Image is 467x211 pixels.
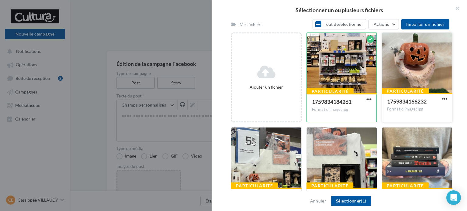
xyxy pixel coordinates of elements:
[240,22,262,28] div: Mes fichiers
[308,197,329,205] button: Annuler
[401,19,449,29] button: Importer un fichier
[231,182,278,189] div: Particularité
[331,196,371,206] button: Sélectionner(1)
[234,84,298,90] div: Ajouter un fichier
[313,19,366,29] button: Tout désélectionner
[382,182,429,189] div: Particularité
[306,182,353,189] div: Particularité
[446,190,461,205] div: Open Intercom Messenger
[374,22,389,27] span: Actions
[387,107,447,112] div: Format d'image: jpg
[368,19,399,29] button: Actions
[361,198,366,203] span: (1)
[307,88,354,95] div: Particularité
[387,98,427,105] span: 1759834166232
[312,98,351,105] span: 1759834184261
[382,88,429,94] div: Particularité
[312,107,372,112] div: Format d'image: jpg
[221,7,457,13] h2: Sélectionner un ou plusieurs fichiers
[406,22,445,27] span: Importer un fichier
